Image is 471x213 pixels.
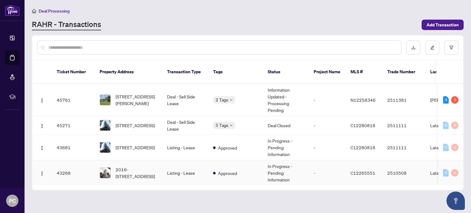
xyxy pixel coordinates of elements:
[162,84,208,116] td: Deal - Sell Side Lease
[263,135,309,160] td: In Progress - Pending Information
[263,84,309,116] td: Information Updated - Processing Pending
[451,144,458,151] div: 0
[162,160,208,186] td: Listing - Lease
[309,84,346,116] td: -
[9,196,16,205] span: PC
[411,45,415,50] span: download
[37,143,47,152] button: Logo
[443,96,449,104] div: 3
[350,97,376,103] span: N12258346
[449,45,454,50] span: filter
[350,145,375,150] span: C12280818
[5,5,20,16] img: logo
[346,60,382,84] th: MLS #
[382,116,425,135] td: 2511111
[263,60,309,84] th: Status
[37,95,47,105] button: Logo
[52,135,95,160] td: 43681
[382,60,425,84] th: Trade Number
[406,40,420,55] button: download
[162,60,208,84] th: Transaction Type
[451,169,458,177] div: 0
[208,60,263,84] th: Tags
[309,116,346,135] td: -
[218,144,237,151] span: Approved
[422,20,464,30] button: Add Transaction
[116,122,155,129] span: [STREET_ADDRESS]
[443,122,449,129] div: 0
[40,146,44,150] img: Logo
[40,124,44,128] img: Logo
[32,9,36,13] span: home
[116,93,157,107] span: [STREET_ADDRESS][PERSON_NAME]
[52,84,95,116] td: 45761
[40,171,44,176] img: Logo
[216,96,228,103] span: 2 Tags
[425,40,439,55] button: edit
[230,124,233,127] span: down
[443,144,449,151] div: 0
[95,60,162,84] th: Property Address
[263,116,309,135] td: Deal Closed
[40,98,44,103] img: Logo
[350,170,375,176] span: C12265551
[52,60,95,84] th: Ticket Number
[37,120,47,130] button: Logo
[162,116,208,135] td: Deal - Sell Side Lease
[309,160,346,186] td: -
[382,135,425,160] td: 2511111
[32,19,101,30] a: RAHR - Transactions
[100,142,110,153] img: thumbnail-img
[116,166,157,180] span: 2016-[STREET_ADDRESS]
[382,84,425,116] td: 2511381
[430,45,435,50] span: edit
[100,168,110,178] img: thumbnail-img
[309,60,346,84] th: Project Name
[230,98,233,101] span: down
[100,120,110,131] img: thumbnail-img
[100,95,110,105] img: thumbnail-img
[162,135,208,160] td: Listing - Lease
[444,40,458,55] button: filter
[52,160,95,186] td: 43268
[218,170,237,177] span: Approved
[427,20,459,30] span: Add Transaction
[451,122,458,129] div: 0
[263,160,309,186] td: In Progress - Pending Information
[37,168,47,178] button: Logo
[443,169,449,177] div: 0
[382,160,425,186] td: 2510508
[309,135,346,160] td: -
[39,8,70,14] span: Deal Processing
[52,116,95,135] td: 45271
[451,96,458,104] div: 3
[116,144,155,151] span: [STREET_ADDRESS]
[350,123,375,128] span: C12280818
[216,122,228,129] span: 5 Tags
[446,192,465,210] button: Open asap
